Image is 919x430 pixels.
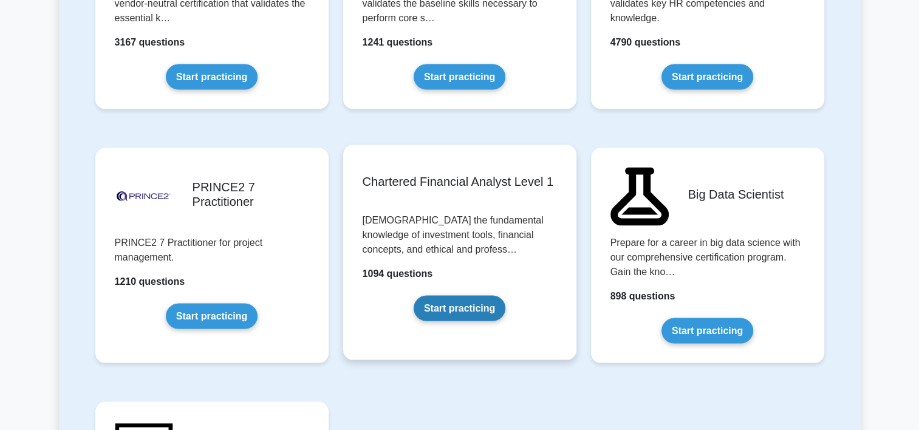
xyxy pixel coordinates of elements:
a: Start practicing [661,318,753,344]
a: Start practicing [661,64,753,90]
a: Start practicing [414,296,505,321]
a: Start practicing [166,64,258,90]
a: Start practicing [166,304,258,329]
a: Start practicing [414,64,505,90]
